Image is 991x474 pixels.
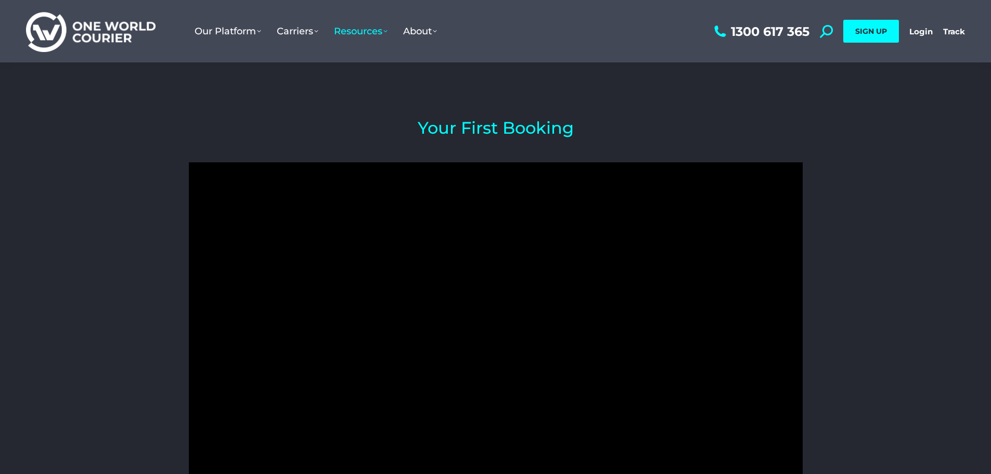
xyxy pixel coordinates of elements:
a: SIGN UP [843,20,899,43]
a: Our Platform [187,15,269,47]
a: About [395,15,445,47]
span: SIGN UP [855,27,887,36]
span: Carriers [277,25,318,37]
a: 1300 617 365 [712,25,809,38]
a: Carriers [269,15,326,47]
img: One World Courier [26,10,156,53]
h2: Your First Booking [189,120,803,136]
span: About [403,25,437,37]
a: Login [909,27,933,36]
span: Our Platform [195,25,261,37]
a: Track [943,27,965,36]
span: Resources [334,25,388,37]
a: Resources [326,15,395,47]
